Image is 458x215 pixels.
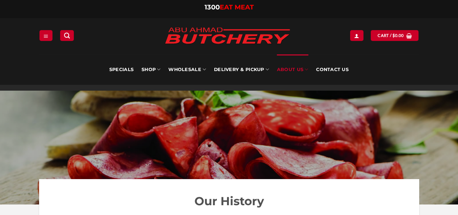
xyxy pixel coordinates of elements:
[205,3,254,11] a: 1300EAT MEAT
[60,30,74,41] a: Search
[214,54,269,85] a: Delivery & Pickup
[54,194,405,209] h2: Our History
[392,33,404,38] bdi: 0.00
[159,22,296,50] img: Abu Ahmad Butchery
[392,32,395,39] span: $
[168,54,206,85] a: Wholesale
[220,3,254,11] span: EAT MEAT
[142,54,160,85] a: SHOP
[371,30,419,41] a: View cart
[378,32,404,39] span: Cart /
[39,30,52,41] a: Menu
[350,30,363,41] a: Login
[316,54,349,85] a: Contact Us
[277,54,308,85] a: About Us
[205,3,220,11] span: 1300
[109,54,134,85] a: Specials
